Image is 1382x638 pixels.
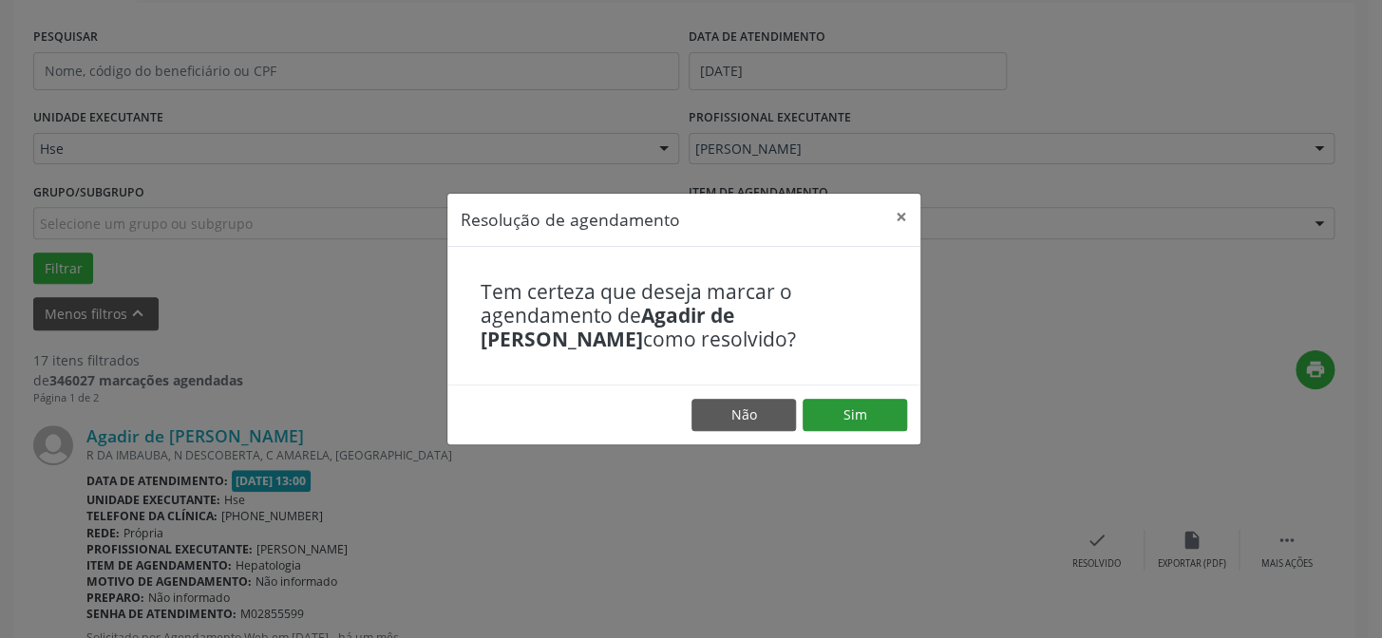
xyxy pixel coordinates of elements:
[691,399,796,431] button: Não
[882,194,920,240] button: Close
[461,207,680,232] h5: Resolução de agendamento
[481,302,734,352] b: Agadir de [PERSON_NAME]
[803,399,907,431] button: Sim
[481,280,887,352] h4: Tem certeza que deseja marcar o agendamento de como resolvido?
